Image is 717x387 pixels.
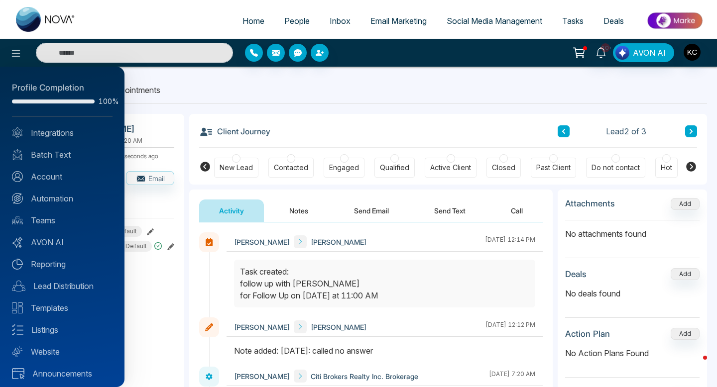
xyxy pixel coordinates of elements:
[12,237,23,248] img: Avon-AI.svg
[99,98,113,105] span: 100%
[12,193,23,204] img: Automation.svg
[12,171,23,182] img: Account.svg
[12,258,113,270] a: Reporting
[12,214,113,226] a: Teams
[12,280,113,292] a: Lead Distribution
[12,236,113,248] a: AVON AI
[12,368,24,379] img: announcements.svg
[12,149,113,161] a: Batch Text
[12,127,113,139] a: Integrations
[12,171,113,183] a: Account
[12,215,23,226] img: team.svg
[12,127,23,138] img: Integrated.svg
[12,302,23,313] img: Templates.svg
[12,149,23,160] img: batch_text_white.png
[12,346,113,358] a: Website
[12,324,113,336] a: Listings
[12,368,113,380] a: Announcements
[12,259,23,270] img: Reporting.svg
[12,82,113,95] div: Profile Completion
[12,324,23,335] img: Listings.svg
[12,281,25,291] img: Lead-dist.svg
[683,353,707,377] iframe: Intercom live chat
[12,302,113,314] a: Templates
[12,193,113,204] a: Automation
[12,346,23,357] img: Website.svg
